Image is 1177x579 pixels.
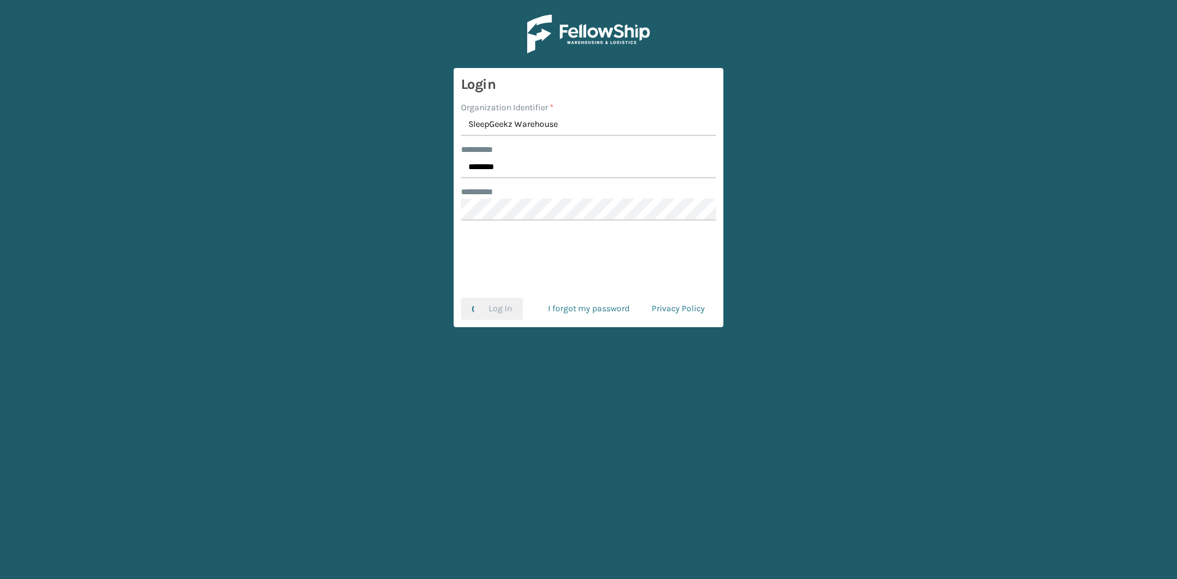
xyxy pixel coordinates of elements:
h3: Login [461,75,716,94]
a: I forgot my password [537,298,641,320]
iframe: reCAPTCHA [495,235,682,283]
a: Privacy Policy [641,298,716,320]
label: Organization Identifier [461,101,554,114]
button: Log In [461,298,523,320]
img: Logo [527,15,650,53]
